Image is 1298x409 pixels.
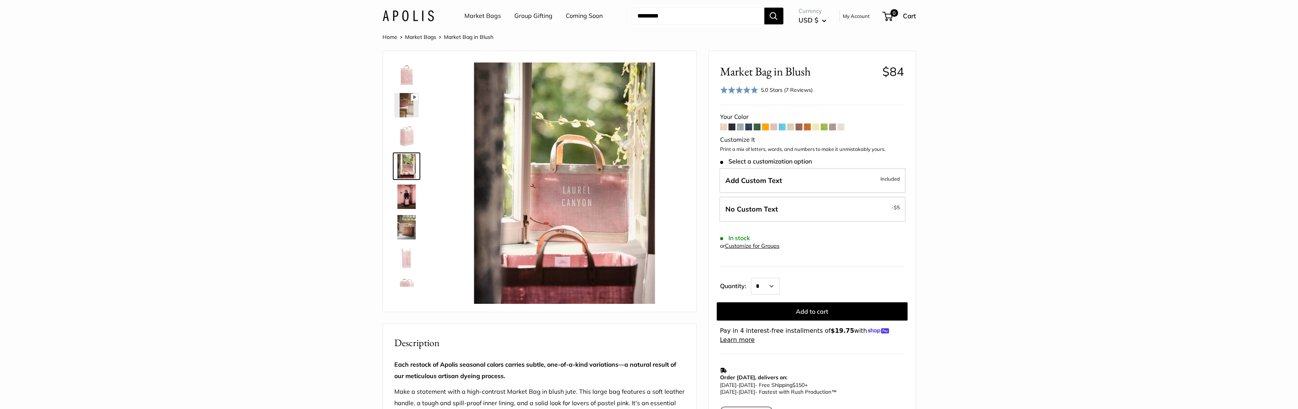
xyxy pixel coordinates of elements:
[761,86,813,94] div: 5.0 Stars (7 Reviews)
[394,276,419,300] img: Market Bag in Blush
[725,176,782,185] span: Add Custom Text
[393,183,420,210] a: description_Effortless style wherever you go
[725,205,778,213] span: No Custom Text
[394,215,419,239] img: Market Bag in Blush
[720,276,751,295] label: Quantity:
[739,382,755,388] span: [DATE]
[792,382,805,388] span: $150
[464,10,501,22] a: Market Bags
[720,64,877,79] span: Market Bag in Blush
[394,63,419,87] img: description_Our first Blush Market Bag
[720,388,837,395] span: - Fastest with Rush Production™
[719,197,906,222] label: Leave Blank
[394,124,419,148] img: Market Bag in Blush
[383,10,434,21] img: Apolis
[405,34,436,40] a: Market Bags
[764,8,783,24] button: Search
[393,213,420,241] a: Market Bag in Blush
[720,382,736,388] span: [DATE]
[799,6,826,16] span: Currency
[393,91,420,119] a: Market Bag in Blush
[725,242,779,249] a: Customize for Groups
[890,9,898,17] span: 0
[393,244,420,271] a: Market Bag in Blush
[444,63,685,304] img: Market Bag in Blush
[720,146,904,153] p: Print a mix of letters, words, and numbers to make it unmistakably yours.
[394,93,419,117] img: Market Bag in Blush
[720,111,904,123] div: Your Color
[719,168,906,193] label: Add Custom Text
[394,154,419,178] img: Market Bag in Blush
[444,34,493,40] span: Market Bag in Blush
[739,388,755,395] span: [DATE]
[720,382,900,395] p: - Free Shipping +
[799,16,818,24] span: USD $
[720,134,904,146] div: Customize It
[514,10,552,22] a: Group Gifting
[720,85,813,96] div: 5.0 Stars (7 Reviews)
[566,10,603,22] a: Coming Soon
[720,388,736,395] span: [DATE]
[394,184,419,209] img: description_Effortless style wherever you go
[736,382,739,388] span: -
[736,388,739,395] span: -
[843,11,870,21] a: My Account
[720,241,779,251] div: or
[393,122,420,149] a: Market Bag in Blush
[882,64,904,79] span: $84
[883,10,916,22] a: 0 Cart
[394,361,676,380] strong: Each restock of Apolis seasonal colors carries subtle, one-of-a-kind variations—a natural result ...
[393,152,420,180] a: Market Bag in Blush
[394,245,419,270] img: Market Bag in Blush
[891,203,900,212] span: -
[393,61,420,88] a: description_Our first Blush Market Bag
[394,335,685,350] h2: Description
[720,158,812,165] span: Select a customization option
[720,234,750,242] span: In stock
[383,32,493,42] nav: Breadcrumb
[631,8,764,24] input: Search...
[903,12,916,20] span: Cart
[894,204,900,210] span: $5
[799,14,826,26] button: USD $
[720,374,787,381] strong: Order [DATE], delivers on:
[383,34,397,40] a: Home
[717,302,907,321] button: Add to cart
[880,174,900,183] span: Included
[393,274,420,302] a: Market Bag in Blush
